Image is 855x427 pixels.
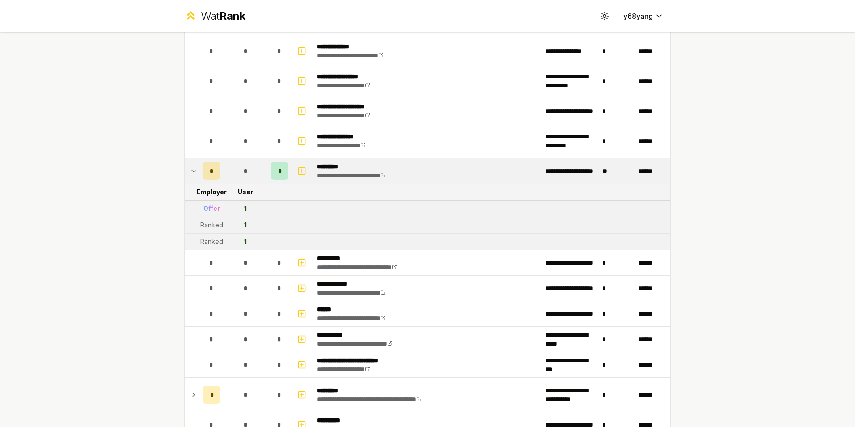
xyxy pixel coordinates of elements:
[200,221,223,230] div: Ranked
[244,237,247,246] div: 1
[244,204,247,213] div: 1
[201,9,245,23] div: Wat
[203,204,220,213] div: Offer
[224,184,267,200] td: User
[200,237,223,246] div: Ranked
[220,9,245,22] span: Rank
[199,184,224,200] td: Employer
[244,221,247,230] div: 1
[623,11,653,21] span: y68yang
[184,9,245,23] a: WatRank
[616,8,671,24] button: y68yang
